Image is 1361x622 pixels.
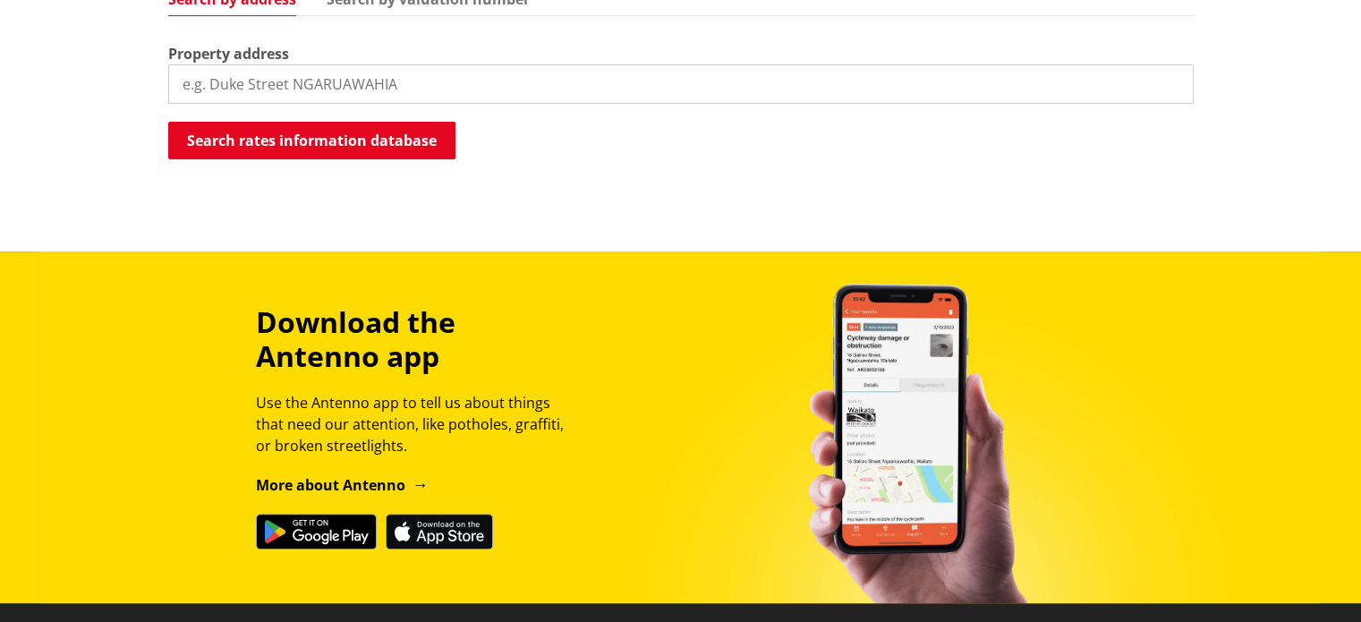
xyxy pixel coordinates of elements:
iframe: Messenger Launcher [1279,547,1343,611]
img: Download on the App Store [386,514,493,550]
input: e.g. Duke Street NGARUAWAHIA [168,64,1194,104]
h3: Download the Antenno app [256,305,580,374]
img: Get it on Google Play [256,514,377,550]
a: More about Antenno [256,475,429,495]
label: Property address [168,43,289,64]
button: Search rates information database [168,122,455,159]
p: Use the Antenno app to tell us about things that need our attention, like potholes, graffiti, or ... [256,392,580,456]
